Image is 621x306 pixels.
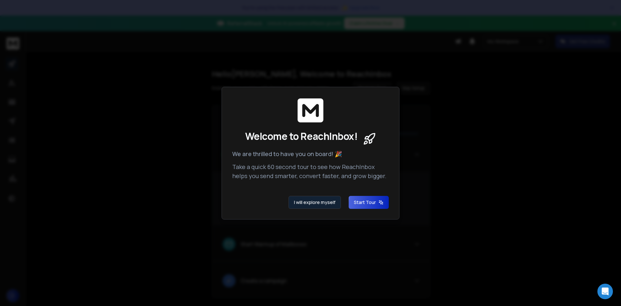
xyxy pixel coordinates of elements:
[354,199,384,206] span: Start Tour
[232,162,389,180] p: Take a quick 60 second tour to see how ReachInbox helps you send smarter, convert faster, and gro...
[232,149,389,158] p: We are thrilled to have you on board! 🎉
[245,130,357,142] span: Welcome to ReachInbox!
[349,196,389,209] button: Start Tour
[289,196,341,209] button: I will explore myself
[597,284,613,299] div: Open Intercom Messenger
